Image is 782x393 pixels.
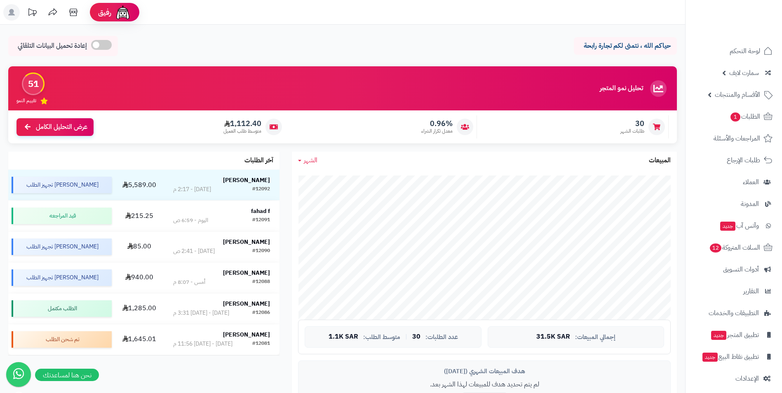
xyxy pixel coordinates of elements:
span: رفيق [98,7,111,17]
div: [DATE] - [DATE] 11:56 م [173,340,232,348]
div: #12090 [252,247,270,255]
span: تقييم النمو [16,97,36,104]
span: العملاء [743,176,759,188]
a: تطبيق نقاط البيعجديد [690,347,777,367]
div: هدف المبيعات الشهري ([DATE]) [305,367,664,376]
a: التطبيقات والخدمات [690,303,777,323]
span: طلبات الشهر [620,128,644,135]
h3: آخر الطلبات [244,157,273,164]
td: 1,645.01 [115,324,164,355]
span: تطبيق نقاط البيع [702,351,759,363]
p: لم يتم تحديد هدف للمبيعات لهذا الشهر بعد. [305,380,664,389]
span: 1,112.40 [223,119,261,128]
span: 0.96% [421,119,453,128]
span: عدد الطلبات: [425,334,458,341]
a: وآتس آبجديد [690,216,777,236]
span: جديد [720,222,735,231]
div: [PERSON_NAME] تجهيز الطلب [12,177,112,193]
td: 85.00 [115,232,164,262]
div: تم شحن الطلب [12,331,112,348]
span: المدونة [741,198,759,210]
a: المراجعات والأسئلة [690,129,777,148]
div: اليوم - 6:59 ص [173,216,208,225]
div: الطلب مكتمل [12,300,112,317]
span: الأقسام والمنتجات [715,89,760,101]
a: طلبات الإرجاع [690,150,777,170]
a: الإعدادات [690,369,777,388]
strong: [PERSON_NAME] [223,299,270,308]
span: تطبيق المتجر [710,329,759,341]
a: لوحة التحكم [690,41,777,61]
a: المدونة [690,194,777,214]
span: التقارير [743,285,759,297]
strong: [PERSON_NAME] [223,269,270,277]
span: الإعدادات [735,373,759,384]
span: طلبات الإرجاع [727,154,760,166]
span: متوسط طلب العميل [223,128,261,135]
a: العملاء [690,172,777,192]
div: قيد المراجعه [12,208,112,224]
span: جديد [702,353,718,362]
div: [DATE] - [DATE] 3:31 م [173,309,229,317]
span: لوحة التحكم [730,45,760,57]
a: عرض التحليل الكامل [16,118,94,136]
div: [PERSON_NAME] تجهيز الطلب [12,239,112,255]
div: #12092 [252,185,270,194]
h3: المبيعات [649,157,671,164]
td: 940.00 [115,262,164,293]
span: 30 [412,333,420,341]
span: الطلبات [730,111,760,122]
span: المراجعات والأسئلة [714,133,760,144]
h3: تحليل نمو المتجر [600,85,643,92]
span: 12 [710,243,721,253]
span: إعادة تحميل البيانات التلقائي [18,41,87,51]
span: أدوات التسويق [723,264,759,275]
span: عرض التحليل الكامل [36,122,87,132]
a: أدوات التسويق [690,260,777,279]
span: السلات المتروكة [709,242,760,253]
span: سمارت لايف [729,67,759,79]
a: الشهر [298,156,317,165]
p: حياكم الله ، نتمنى لكم تجارة رابحة [580,41,671,51]
div: #12081 [252,340,270,348]
td: 5,589.00 [115,170,164,200]
div: أمس - 8:07 م [173,278,205,286]
strong: [PERSON_NAME] [223,238,270,246]
img: ai-face.png [115,4,131,21]
a: تحديثات المنصة [22,4,42,23]
span: التطبيقات والخدمات [709,307,759,319]
strong: fahad f [251,207,270,215]
span: 1.1K SAR [329,333,358,341]
td: 1,285.00 [115,293,164,324]
span: إجمالي المبيعات: [575,334,615,341]
strong: [PERSON_NAME] [223,176,270,185]
span: معدل تكرار الشراء [421,128,453,135]
div: #12086 [252,309,270,317]
span: وآتس آب [719,220,759,232]
span: 30 [620,119,644,128]
span: | [405,334,407,340]
span: 1 [730,112,740,122]
div: [DATE] - 2:17 م [173,185,211,194]
a: تطبيق المتجرجديد [690,325,777,345]
a: الطلبات1 [690,107,777,126]
div: [PERSON_NAME] تجهيز الطلب [12,269,112,286]
span: متوسط الطلب: [363,334,400,341]
strong: [PERSON_NAME] [223,330,270,339]
span: الشهر [304,155,317,165]
a: السلات المتروكة12 [690,238,777,257]
div: #12091 [252,216,270,225]
div: [DATE] - 2:41 ص [173,247,215,255]
span: 31.5K SAR [536,333,570,341]
div: #12088 [252,278,270,286]
a: التقارير [690,281,777,301]
span: جديد [711,331,726,340]
td: 215.25 [115,201,164,231]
